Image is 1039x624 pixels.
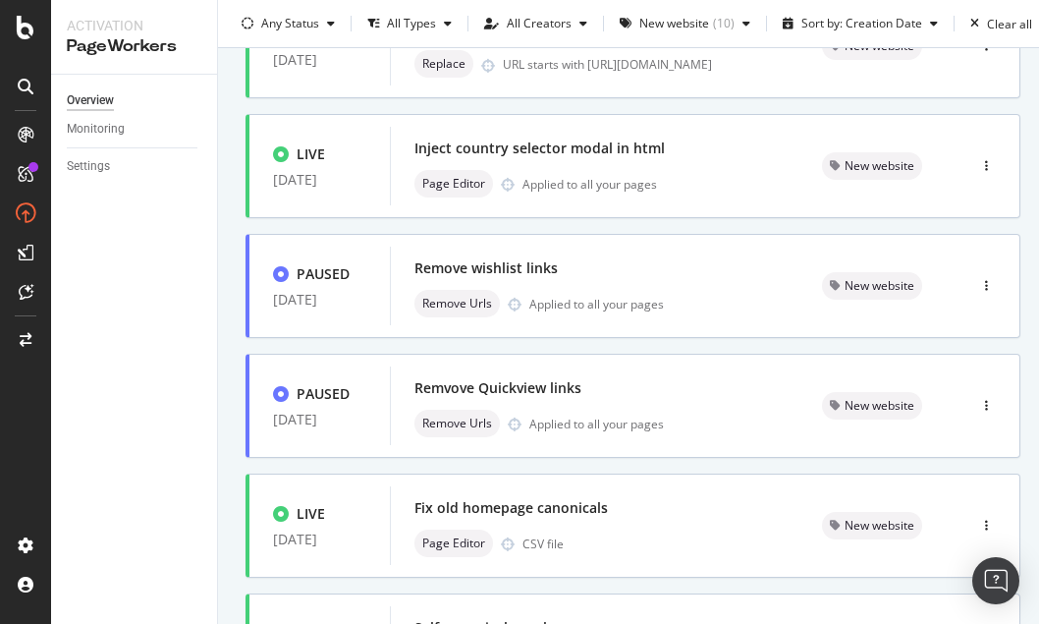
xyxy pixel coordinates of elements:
div: Inject country selector modal in html [414,139,665,158]
span: Remove Urls [422,298,492,310]
div: Activation [67,16,201,35]
div: Settings [67,156,110,177]
div: All Types [387,18,436,29]
a: Settings [67,156,203,177]
div: neutral label [414,170,493,198]
span: Remove Urls [422,418,492,429]
div: Remove wishlist links [414,258,558,278]
button: Any Status [234,8,343,39]
div: Open Intercom Messenger [972,557,1019,604]
div: Applied to all your pages [522,176,657,193]
div: Any Status [261,18,319,29]
button: Sort by: Creation Date [775,8,946,39]
span: New website [845,160,914,172]
div: [DATE] [273,172,366,188]
span: Replace [422,58,465,70]
span: New website [845,520,914,532]
div: Monitoring [67,119,125,140]
div: Fix old homepage canonicals [414,498,608,518]
div: neutral label [822,392,922,420]
div: neutral label [414,290,500,317]
a: Monitoring [67,119,203,140]
div: PAUSED [297,384,350,404]
div: Remvove Quickview links [414,378,581,398]
span: New website [845,280,914,292]
span: Page Editor [422,178,485,190]
div: neutral label [822,152,922,180]
div: Applied to all your pages [529,296,664,312]
button: Clear all [962,8,1032,39]
div: Clear all [987,15,1032,31]
div: Applied to all your pages [529,416,664,432]
div: neutral label [822,272,922,300]
button: New website(10) [612,8,758,39]
div: Overview [67,90,114,111]
div: URL starts with [URL][DOMAIN_NAME] [503,56,775,73]
div: ( 10 ) [713,18,735,29]
span: New website [845,400,914,412]
div: All Creators [507,18,572,29]
div: Sort by: Creation Date [801,18,922,29]
div: neutral label [414,50,473,78]
button: All Types [359,8,460,39]
span: New website [845,40,914,52]
div: LIVE [297,144,325,164]
div: [DATE] [273,412,366,427]
div: neutral label [822,512,922,539]
div: CSV file [522,536,564,552]
div: neutral label [414,530,493,557]
div: PageWorkers [67,35,201,58]
span: Page Editor [422,538,485,549]
button: All Creators [476,8,595,39]
a: Overview [67,90,203,111]
div: New website [639,18,709,29]
div: PAUSED [297,264,350,284]
div: neutral label [414,410,500,437]
div: [DATE] [273,292,366,308]
div: LIVE [297,504,325,524]
div: [DATE] [273,532,366,547]
div: [DATE] [273,52,366,68]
